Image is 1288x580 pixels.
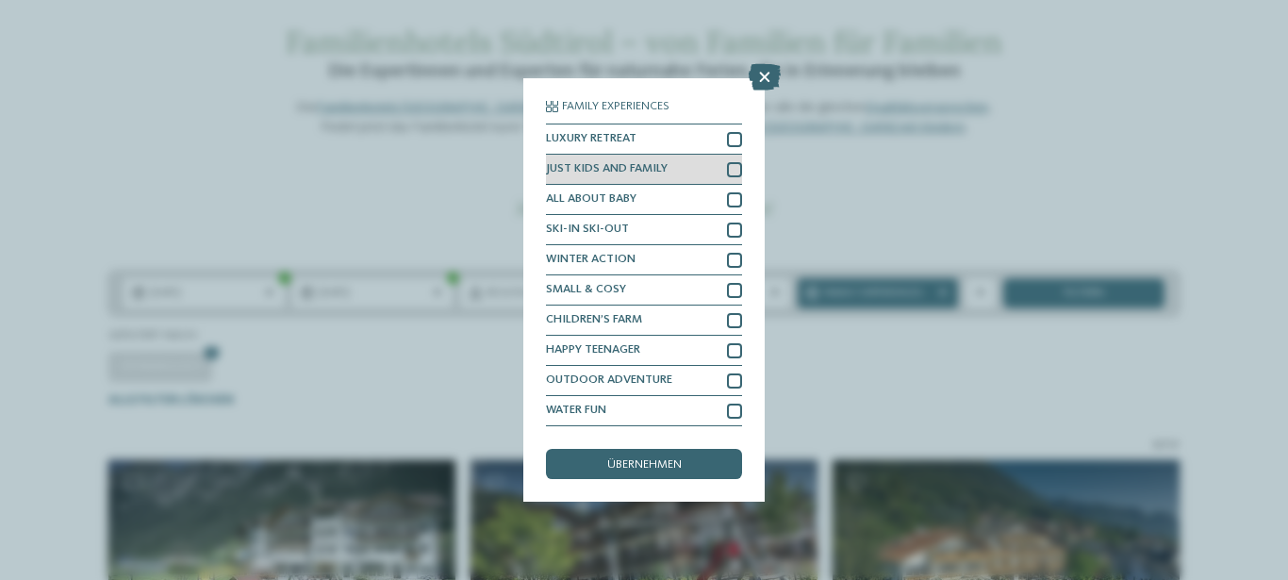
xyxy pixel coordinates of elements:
[607,459,682,472] span: übernehmen
[546,284,626,296] span: SMALL & COSY
[546,163,668,175] span: JUST KIDS AND FAMILY
[546,133,636,145] span: LUXURY RETREAT
[546,193,636,206] span: ALL ABOUT BABY
[546,344,640,356] span: HAPPY TEENAGER
[562,101,669,113] span: Family Experiences
[546,314,642,326] span: CHILDREN’S FARM
[546,224,629,236] span: SKI-IN SKI-OUT
[546,405,606,417] span: WATER FUN
[546,374,672,387] span: OUTDOOR ADVENTURE
[546,254,636,266] span: WINTER ACTION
